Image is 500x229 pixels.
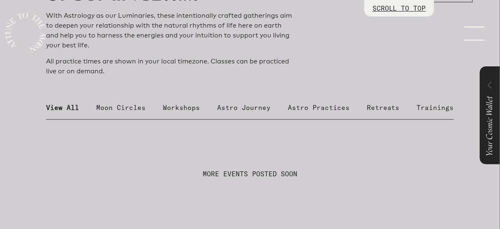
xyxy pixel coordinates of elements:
p: With Astrology as our Luminaries, these intentionally crafted gatherings aim to deepen your relat... [46,11,293,50]
p: Astro Practices [288,103,350,113]
p: View All [46,103,79,113]
span: Your Cosmic Wallet [483,97,497,157]
p: Retreats [367,103,400,113]
p: SCROLL TO TOP [373,3,426,13]
p: Trainings [417,103,454,113]
p: Astro Journey [217,103,271,113]
p: All practice times are shown in your local timezone. Classes can be practiced live or on demand. [46,57,293,77]
p: MORE EVENTS POSTED SOON [203,169,297,179]
p: Workshops [163,103,200,113]
p: Moon Circles [96,103,146,113]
